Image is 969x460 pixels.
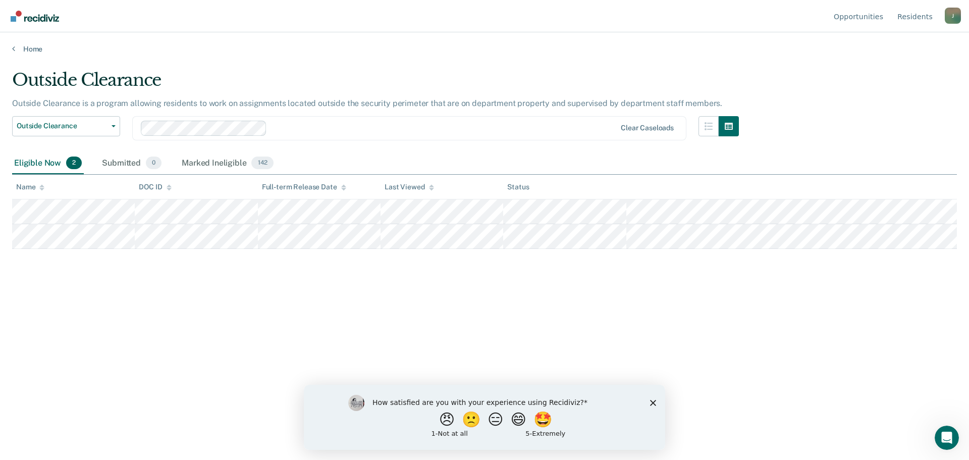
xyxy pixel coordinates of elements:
div: J [945,8,961,24]
iframe: Intercom live chat [935,426,959,450]
a: Home [12,44,957,54]
p: Outside Clearance is a program allowing residents to work on assignments located outside the secu... [12,98,722,108]
span: 2 [66,157,82,170]
div: Name [16,183,44,191]
button: Outside Clearance [12,116,120,136]
div: Marked Ineligible142 [180,152,276,175]
span: Outside Clearance [17,122,107,130]
img: Recidiviz [11,11,59,22]
div: DOC ID [139,183,171,191]
div: Outside Clearance [12,70,739,98]
div: Eligible Now2 [12,152,84,175]
span: 142 [251,157,274,170]
div: Clear caseloads [621,124,674,132]
iframe: Survey by Kim from Recidiviz [304,385,665,450]
button: Profile dropdown button [945,8,961,24]
div: Status [507,183,529,191]
span: 0 [146,157,161,170]
div: Last Viewed [385,183,434,191]
div: Full-term Release Date [262,183,346,191]
div: Submitted0 [100,152,164,175]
